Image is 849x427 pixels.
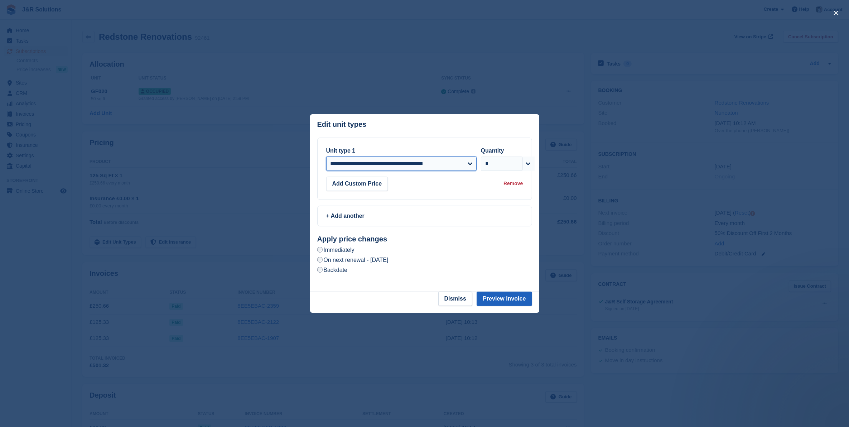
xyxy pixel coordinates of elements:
button: Dismiss [438,292,472,306]
input: Immediately [317,247,323,253]
div: + Add another [326,212,523,220]
strong: Apply price changes [317,235,387,243]
input: Backdate [317,267,323,273]
label: On next renewal - [DATE] [317,256,389,264]
label: Quantity [481,148,504,154]
label: Unit type 1 [326,148,356,154]
label: Immediately [317,246,354,254]
p: Edit unit types [317,120,367,129]
label: Backdate [317,266,348,274]
button: close [830,7,842,19]
input: On next renewal - [DATE] [317,257,323,263]
button: Add Custom Price [326,177,388,191]
a: + Add another [317,206,532,226]
div: Remove [503,180,523,187]
button: Preview Invoice [477,292,532,306]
